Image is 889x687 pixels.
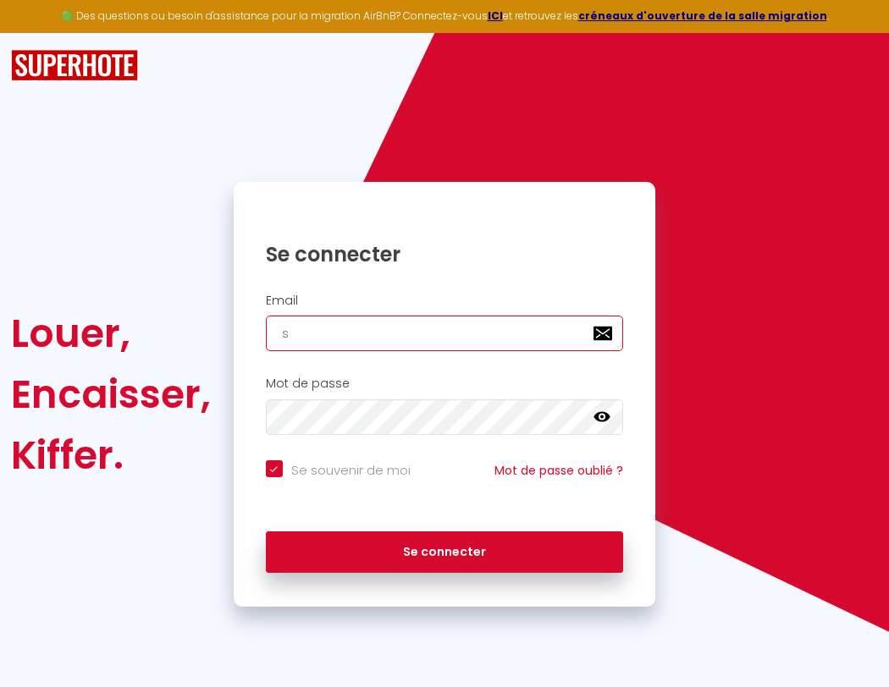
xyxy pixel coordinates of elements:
[266,294,624,308] h2: Email
[11,425,211,486] div: Kiffer.
[266,316,624,351] input: Ton Email
[14,7,64,58] button: Ouvrir le widget de chat LiveChat
[11,303,211,364] div: Louer,
[488,8,503,23] a: ICI
[494,462,623,479] a: Mot de passe oublié ?
[578,8,827,23] a: créneaux d'ouverture de la salle migration
[266,376,624,391] h2: Mot de passe
[11,364,211,425] div: Encaisser,
[11,50,138,81] img: SuperHote logo
[266,241,624,267] h1: Se connecter
[266,531,624,574] button: Se connecter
